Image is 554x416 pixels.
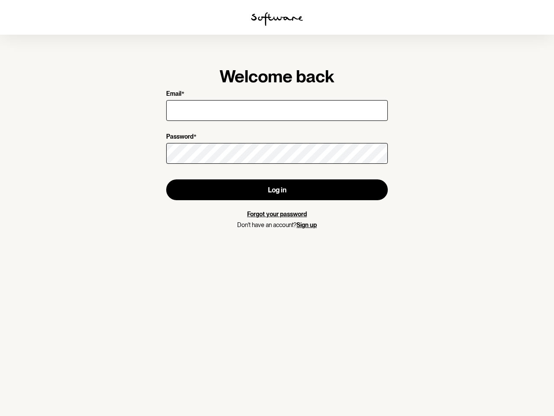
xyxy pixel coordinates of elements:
p: Email [166,90,181,98]
p: Don't have an account? [166,221,388,229]
a: Sign up [296,221,317,228]
button: Log in [166,179,388,200]
h1: Welcome back [166,66,388,87]
a: Forgot your password [247,211,307,218]
p: Password [166,133,193,141]
img: software logo [251,12,303,26]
